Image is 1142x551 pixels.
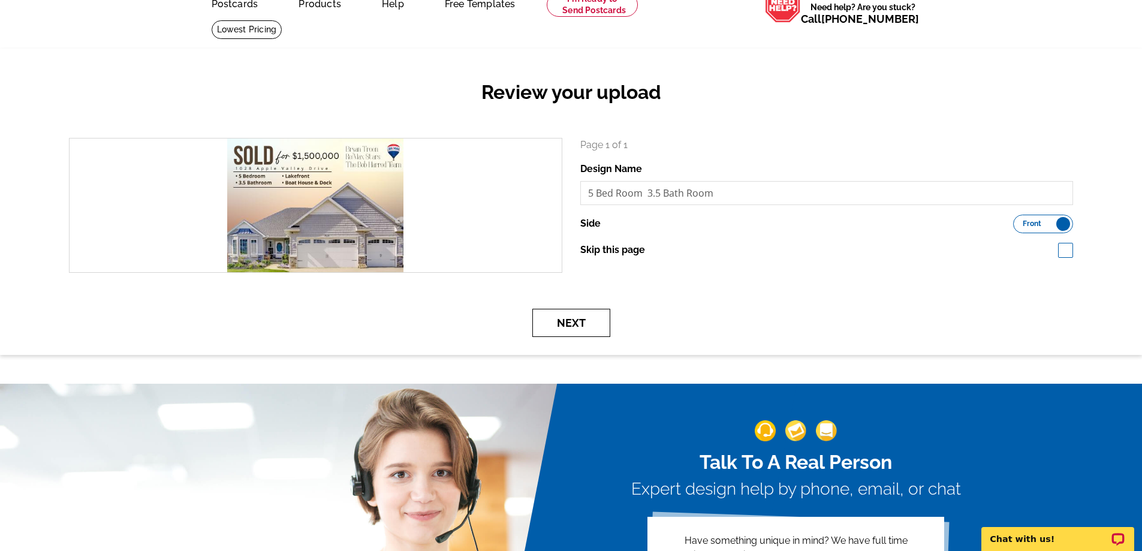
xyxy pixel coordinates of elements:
span: Call [801,13,919,25]
img: support-img-3_1.png [816,420,837,441]
h2: Talk To A Real Person [631,451,961,474]
span: Front [1023,221,1041,227]
span: Need help? Are you stuck? [801,1,925,25]
label: Skip this page [580,243,645,257]
img: support-img-1.png [755,420,776,441]
button: Next [532,309,610,337]
p: Page 1 of 1 [580,138,1074,152]
a: [PHONE_NUMBER] [821,13,919,25]
label: Design Name [580,162,642,176]
img: support-img-2.png [785,420,806,441]
h2: Review your upload [60,81,1082,104]
input: File Name [580,181,1074,205]
h3: Expert design help by phone, email, or chat [631,479,961,499]
label: Side [580,216,601,231]
iframe: LiveChat chat widget [974,513,1142,551]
